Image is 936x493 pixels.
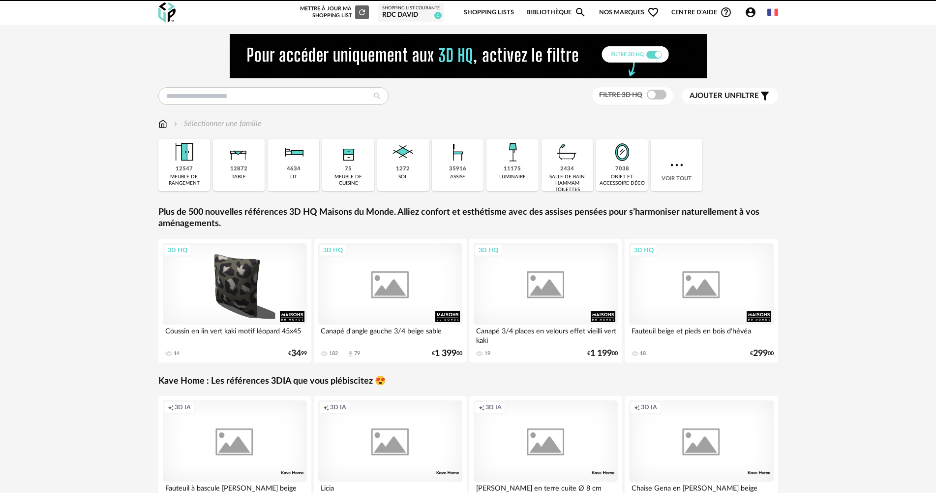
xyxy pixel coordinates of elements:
a: Kave Home : Les références 3DIA que vous plébiscitez 😍 [158,376,386,387]
div: 4634 [287,165,301,173]
span: Filter icon [759,90,771,102]
img: more.7b13dc1.svg [668,156,686,174]
img: OXP [158,2,176,23]
img: svg+xml;base64,PHN2ZyB3aWR0aD0iMTYiIGhlaWdodD0iMTciIHZpZXdCb3g9IjAgMCAxNiAxNyIgZmlsbD0ibm9uZSIgeG... [158,118,167,130]
a: Shopping List courante RDC David 1 [382,5,440,20]
a: BibliothèqueMagnify icon [526,1,586,24]
span: Nos marques [599,1,659,24]
img: svg+xml;base64,PHN2ZyB3aWR0aD0iMTYiIGhlaWdodD0iMTYiIHZpZXdCb3g9IjAgMCAxNiAxNiIgZmlsbD0ibm9uZSIgeG... [172,118,180,130]
div: Canapé 3/4 places en velours effet vieilli vert kaki [474,325,618,344]
span: Ajouter un [690,92,736,99]
a: Shopping Lists [464,1,514,24]
span: Account Circle icon [745,6,756,18]
div: Coussin en lin vert kaki motif léopard 45x45 [163,325,307,344]
span: Filtre 3D HQ [599,92,642,99]
div: 1272 [396,165,410,173]
div: 3D HQ [319,244,347,257]
span: 3D IA [641,403,657,411]
div: 12547 [176,165,193,173]
div: € 00 [432,350,462,357]
span: Magnify icon [574,6,586,18]
span: Creation icon [479,403,484,411]
span: Heart Outline icon [647,6,659,18]
div: RDC David [382,11,440,20]
div: 12872 [230,165,247,173]
img: fr [767,7,778,18]
div: Fauteuil beige et pieds en bois d'hévéa [629,325,774,344]
img: Rangement.png [335,139,362,165]
div: salle de bain hammam toilettes [544,174,590,193]
div: 79 [354,350,360,357]
div: 75 [345,165,352,173]
div: € 00 [587,350,618,357]
div: Shopping List courante [382,5,440,11]
img: Sol.png [390,139,416,165]
span: Account Circle icon [745,6,761,18]
div: 11175 [504,165,521,173]
img: Literie.png [280,139,307,165]
img: Miroir.png [609,139,635,165]
div: objet et accessoire déco [599,174,645,187]
div: 182 [329,350,338,357]
span: Centre d'aideHelp Circle Outline icon [671,6,732,18]
div: Mettre à jour ma Shopping List [298,5,369,19]
div: 3D HQ [474,244,503,257]
span: 1 199 [590,350,612,357]
img: Meuble%20de%20rangement.png [171,139,197,165]
div: € 00 [750,350,774,357]
span: Creation icon [323,403,329,411]
span: Refresh icon [358,9,366,15]
div: Sélectionner une famille [172,118,262,130]
a: 3D HQ Fauteuil beige et pieds en bois d'hévéa 18 €29900 [625,239,778,362]
div: 14 [174,350,180,357]
span: 1 399 [435,350,456,357]
div: meuble de cuisine [325,174,371,187]
span: 3D IA [175,403,191,411]
div: 18 [640,350,646,357]
div: lit [290,174,297,180]
span: 299 [753,350,768,357]
div: luminaire [499,174,526,180]
div: 3D HQ [163,244,192,257]
button: Ajouter unfiltre Filter icon [682,88,778,104]
img: Assise.png [445,139,471,165]
div: table [232,174,246,180]
span: 3D IA [485,403,502,411]
span: Creation icon [634,403,640,411]
div: Canapé d'angle gauche 3/4 beige sable [318,325,463,344]
div: sol [398,174,407,180]
span: Help Circle Outline icon [720,6,732,18]
div: assise [450,174,465,180]
div: 19 [484,350,490,357]
div: 35916 [449,165,466,173]
span: Creation icon [168,403,174,411]
span: 3D IA [330,403,346,411]
div: 3D HQ [630,244,658,257]
span: filtre [690,91,759,101]
span: Download icon [347,350,354,358]
a: 3D HQ Canapé 3/4 places en velours effet vieilli vert kaki 19 €1 19900 [469,239,623,362]
div: Voir tout [651,139,702,191]
div: 2434 [560,165,574,173]
div: € 99 [288,350,307,357]
img: Table.png [225,139,252,165]
img: Salle%20de%20bain.png [554,139,580,165]
img: NEW%20NEW%20HQ%20NEW_V1.gif [230,34,707,78]
span: 1 [434,12,442,19]
img: Luminaire.png [499,139,526,165]
a: Plus de 500 nouvelles références 3D HQ Maisons du Monde. Alliez confort et esthétisme avec des as... [158,207,778,230]
div: meuble de rangement [161,174,207,187]
div: 7038 [615,165,629,173]
a: 3D HQ Coussin en lin vert kaki motif léopard 45x45 14 €3499 [158,239,312,362]
a: 3D HQ Canapé d'angle gauche 3/4 beige sable 182 Download icon 79 €1 39900 [314,239,467,362]
span: 34 [291,350,301,357]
